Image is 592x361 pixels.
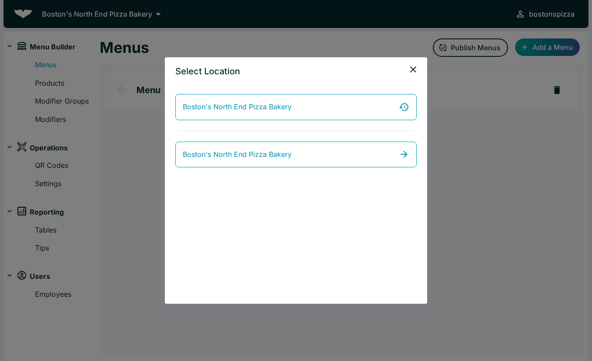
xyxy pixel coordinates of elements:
[165,57,251,85] h2: Select Location
[183,149,292,160] span: Boston's North End Pizza Bakery
[404,61,422,78] button: close
[183,101,292,113] span: Boston's North End Pizza Bakery
[175,142,417,168] a: Boston's North End Pizza Bakery
[175,94,417,120] a: Boston's North End Pizza Bakery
